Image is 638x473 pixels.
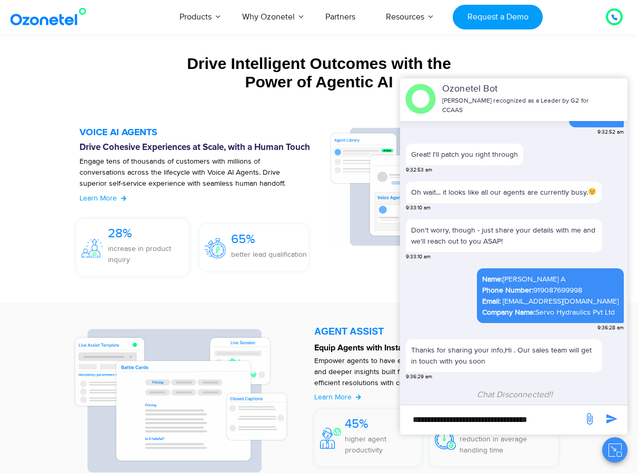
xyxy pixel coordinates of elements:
[82,239,103,258] img: 28%
[314,327,559,336] div: AGENT ASSIST
[589,188,596,195] img: 😔
[406,373,432,381] span: 9:36:29 am
[231,232,255,247] span: 65%
[411,225,597,247] p: Don't worry, though - just share your details with me and we'll reach out to you ASAP!
[503,296,619,307] a: [EMAIL_ADDRESS][DOMAIN_NAME]
[597,128,624,136] span: 9:32:52 am
[79,193,126,204] a: Learn More
[579,408,600,429] span: send message
[411,149,518,160] p: Great! I'll patch you right through
[406,253,431,261] span: 9:33:10 am
[601,408,622,429] span: send message
[442,96,593,115] p: [PERSON_NAME] recognized as a Leader by G2 for CCAAS
[345,434,422,456] p: higher agent productivity
[602,437,627,462] button: Close chat
[482,274,619,318] div: [PERSON_NAME] A 919087699998 Servo Hydraulics Pvt Ltd
[411,187,596,198] p: Oh wait... it looks like all our agents are currently busy.
[442,82,593,96] p: Ozonetel Bot
[405,84,436,114] img: header
[79,156,292,200] p: Engage tens of thousands of customers with millions of conversations across the lifecycle with Vo...
[406,166,432,174] span: 9:32:53 am
[79,143,318,153] h6: Drive Cohesive Experiences at Scale, with a Human Touch
[597,324,624,332] span: 9:36:28 am
[482,275,503,284] b: Name:
[205,238,226,258] img: 65%
[79,194,117,203] span: Learn More
[482,308,535,317] b: Company Name:
[79,128,318,137] h5: VOICE AI AGENTS
[314,393,352,401] span: Learn More
[594,95,603,104] span: end chat or minimize
[314,355,548,388] p: Empower agents to have effective conversations with AI-led nudges and deeper insights built from ...
[411,345,597,367] p: Thanks for sharing your info,Hi . Our sales team will get in touch with you soon
[320,428,341,449] img: 45%
[345,416,368,431] span: 45%
[314,344,547,352] strong: Equip Agents with Instant Insights and Accelerate Resolutions
[32,54,606,91] div: Drive Intelligent Outcomes with the Power of Agentic AI
[314,391,361,402] a: Learn More
[477,389,553,400] span: Chat Disconnected!!
[406,204,431,212] span: 9:33:10 am
[405,410,578,429] div: new-msg-input
[231,249,307,260] p: better lead qualification
[453,5,543,29] a: Request a Demo
[108,226,132,241] span: 28%
[482,297,501,306] b: Email:
[108,243,189,265] p: increase in product inquiry
[482,286,533,295] b: Phone Number:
